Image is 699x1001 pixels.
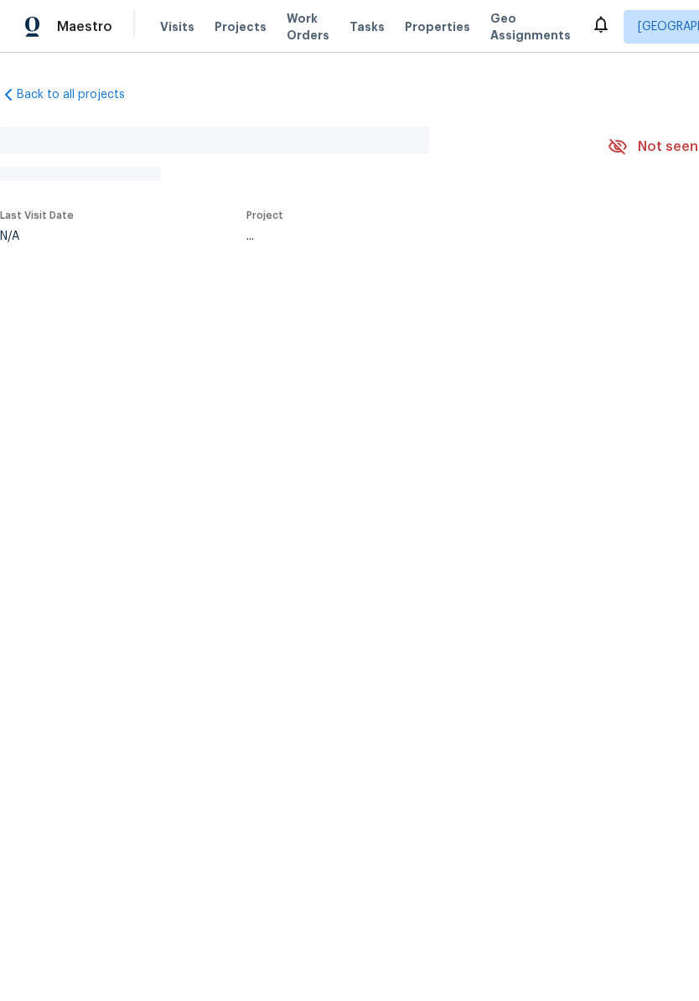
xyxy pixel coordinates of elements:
[246,231,568,242] div: ...
[349,21,385,33] span: Tasks
[57,18,112,35] span: Maestro
[405,18,470,35] span: Properties
[490,10,571,44] span: Geo Assignments
[215,18,267,35] span: Projects
[160,18,194,35] span: Visits
[287,10,329,44] span: Work Orders
[246,210,283,220] span: Project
